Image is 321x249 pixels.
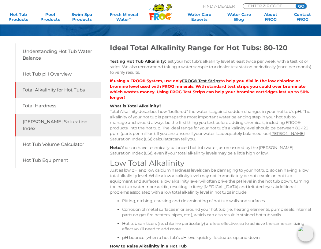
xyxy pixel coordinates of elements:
a: Water CareBlog [227,12,252,22]
a: Swim SpaProducts [70,12,95,22]
li: Corrosion of metal surfaces in or around your hot tub (i.e. heating elements, pump seals, interna... [122,206,312,217]
li: Pitting, etching, cracking and delaminating of hot tub walls and surfaces [122,198,312,203]
h2: Ideal Total Alkalinity Range for Hot Tubs: 80-120 [110,43,312,52]
strong: What is Total Alkalinity? [110,103,162,108]
a: Total Alkalinity for Hot Tubs [15,82,101,98]
strong: If using a FROG® System, use only to help you dial in the low chlorine or bromine level used with... [110,78,309,100]
p: Find A Dealer [203,3,235,9]
p: Total Alkalinity describes how “buffered” the water is against sudden changes in your hot tub’s p... [110,103,312,142]
p: Just as low pH and low calcium hardness levels can be damaging to your hot tub, so can having a l... [110,167,312,195]
a: Hot Tub Volume Calculator [15,136,101,152]
img: openIcon [298,226,314,242]
a: Water CareExperts [179,12,220,22]
a: FROG® Test Strips [182,78,220,83]
a: Total Hardness [15,98,101,114]
li: Hot tub sanitizers (i.e. chlorine particularly) are less effective, so to achieve the same saniti... [122,221,312,232]
li: pH bounce (when a hot tub’s pH level quickly fluctuates up and down [122,235,312,240]
a: Hot Tub pH Overview [15,66,101,82]
a: [PERSON_NAME] Saturation Index [15,114,101,136]
p: You can have technically balanced hot tub water, as measured by the [PERSON_NAME] Saturation Inde... [110,145,312,156]
a: Fresh MineralWater∞ [101,12,146,22]
a: Hot Tub Equipment [15,152,101,168]
strong: Testing Hot Tub Alkalinity: [110,59,166,64]
strong: How to Raise Alkalinity in a Hot Tub [110,243,187,248]
a: Understanding Hot Tub Water Balance [15,43,101,66]
a: Hot TubProducts [6,12,31,22]
a: ContactFROG [290,12,315,22]
sup: ∞ [129,17,131,20]
h3: Low Total Alkalinity [110,159,312,167]
a: PoolProducts [38,12,63,22]
a: AboutFROG [258,12,283,22]
input: GO [296,4,307,9]
input: Zip Code Form [248,4,289,8]
strong: Note: [110,145,121,150]
p: Test your hot tub’s alkalinity level at least twice per week, with a test kit or strips. We also ... [110,58,312,75]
